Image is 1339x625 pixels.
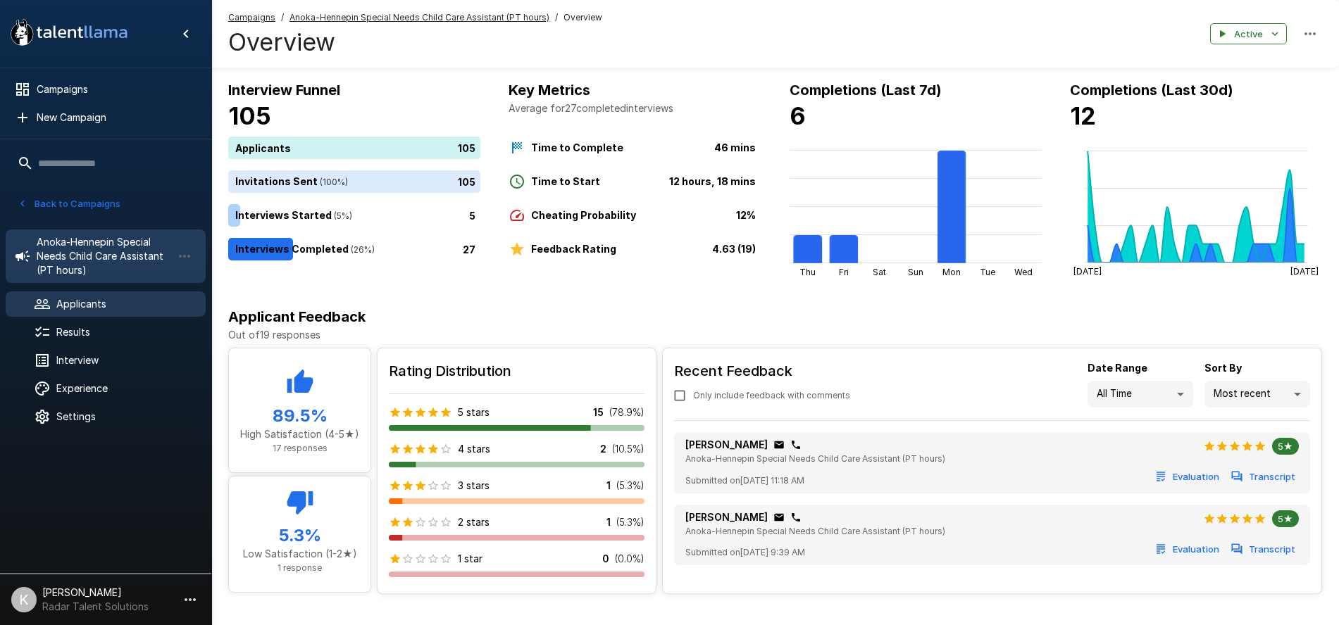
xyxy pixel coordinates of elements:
[228,27,602,57] h4: Overview
[736,209,756,221] b: 12%
[469,208,475,222] p: 5
[458,405,490,419] p: 5 stars
[1210,23,1287,45] button: Active
[509,82,590,99] b: Key Metrics
[615,552,644,566] p: ( 0.0 %)
[1290,266,1319,277] tspan: [DATE]
[531,209,636,221] b: Cheating Probability
[685,545,805,560] span: Submitted on [DATE] 9:39 AM
[1073,266,1102,277] tspan: [DATE]
[612,442,644,456] p: ( 10.5 %)
[531,243,616,255] b: Feedback Rating
[531,141,623,153] b: Time to Complete
[942,267,961,277] tspan: Mon
[278,562,322,573] span: 1 response
[281,11,284,25] span: /
[228,308,366,325] b: Applicant Feedback
[790,439,802,450] div: Click to copy
[593,405,604,419] p: 15
[685,474,804,488] span: Submitted on [DATE] 11:18 AM
[1152,466,1223,488] button: Evaluation
[838,267,848,277] tspan: Fri
[1228,538,1299,560] button: Transcript
[389,360,644,382] h6: Rating Distribution
[980,267,995,277] tspan: Tue
[458,479,490,493] p: 3 stars
[685,453,945,464] span: Anoka-Hennepin Special Needs Child Care Assistant (PT hours)
[458,174,475,189] p: 105
[1088,381,1193,408] div: All Time
[555,11,558,25] span: /
[273,443,328,453] span: 17 responses
[531,175,600,187] b: Time to Start
[873,267,886,277] tspan: Sat
[600,442,606,456] p: 2
[712,243,756,255] b: 4.63 (19)
[458,552,482,566] p: 1 star
[1014,267,1033,277] tspan: Wed
[563,11,602,25] span: Overview
[1070,82,1233,99] b: Completions (Last 30d)
[240,547,359,561] p: Low Satisfaction (1-2★)
[799,267,816,277] tspan: Thu
[1070,101,1096,130] b: 12
[790,82,942,99] b: Completions (Last 7d)
[609,405,644,419] p: ( 78.9 %)
[616,479,644,493] p: ( 5.3 %)
[790,101,806,130] b: 6
[289,12,549,23] u: Anoka-Hennepin Special Needs Child Care Assistant (PT hours)
[228,328,1322,342] p: Out of 19 responses
[606,515,611,529] p: 1
[458,140,475,155] p: 105
[228,12,275,23] u: Campaigns
[908,267,923,277] tspan: Sun
[240,524,359,547] h5: 5.3 %
[509,101,761,115] p: Average for 27 completed interviews
[773,439,785,450] div: Click to copy
[1272,441,1299,452] span: 5★
[463,241,475,256] p: 27
[228,82,340,99] b: Interview Funnel
[1272,513,1299,524] span: 5★
[714,141,756,153] b: 46 mins
[602,552,609,566] p: 0
[685,526,945,536] span: Anoka-Hennepin Special Needs Child Care Assistant (PT hours)
[1152,538,1223,560] button: Evaluation
[674,360,861,382] h6: Recent Feedback
[616,515,644,529] p: ( 5.3 %)
[228,101,271,130] b: 105
[773,512,785,523] div: Click to copy
[685,510,768,524] p: [PERSON_NAME]
[669,175,756,187] b: 12 hours, 18 mins
[693,389,850,403] span: Only include feedback with comments
[458,515,490,529] p: 2 stars
[1204,381,1310,408] div: Most recent
[1088,362,1147,374] b: Date Range
[685,438,768,452] p: [PERSON_NAME]
[458,442,490,456] p: 4 stars
[240,405,359,427] h5: 89.5 %
[790,512,802,523] div: Click to copy
[606,479,611,493] p: 1
[1228,466,1299,488] button: Transcript
[240,427,359,441] p: High Satisfaction (4-5★)
[1204,362,1242,374] b: Sort By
